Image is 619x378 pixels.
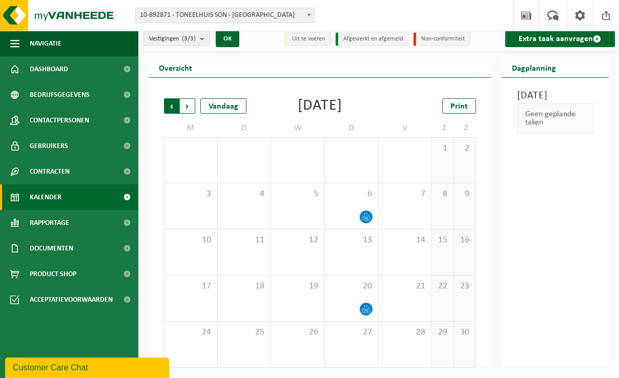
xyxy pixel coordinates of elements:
iframe: chat widget [5,355,171,378]
div: [DATE] [298,98,342,114]
span: 21 [384,281,427,292]
button: OK [216,31,239,47]
span: Navigatie [30,31,61,56]
td: M [164,119,218,137]
span: Volgende [180,98,195,114]
span: Vorige [164,98,179,114]
span: 2 [459,143,470,154]
span: 24 [170,327,212,338]
h2: Dagplanning [502,57,566,77]
span: 29 [437,327,448,338]
span: Dashboard [30,56,68,82]
span: 13 [330,235,373,246]
td: Z [454,119,476,137]
span: 14 [384,235,427,246]
td: D [325,119,379,137]
span: 28 [384,327,427,338]
li: Non-conformiteit [414,32,470,46]
span: 6 [330,188,373,200]
span: Print [450,102,468,111]
h3: [DATE] [517,88,594,103]
span: 26 [276,327,319,338]
span: Contactpersonen [30,108,89,133]
count: (3/3) [182,35,196,42]
span: Vestigingen [149,31,196,47]
a: Print [442,98,476,114]
span: 23 [459,281,470,292]
span: Gebruikers [30,133,68,159]
a: Extra taak aanvragen [505,31,615,47]
h2: Overzicht [149,57,202,77]
button: Vestigingen(3/3) [143,31,210,46]
span: 9 [459,188,470,200]
td: Z [432,119,454,137]
span: 17 [170,281,212,292]
span: 15 [437,235,448,246]
span: 4 [223,188,266,200]
td: D [218,119,272,137]
span: Contracten [30,159,70,184]
td: V [379,119,432,137]
span: 10 [170,235,212,246]
td: W [271,119,325,137]
span: 30 [459,327,470,338]
span: 7 [384,188,427,200]
span: 12 [276,235,319,246]
span: 25 [223,327,266,338]
span: 8 [437,188,448,200]
span: Rapportage [30,210,69,236]
span: 5 [276,188,319,200]
span: 11 [223,235,266,246]
span: Kalender [30,184,61,210]
span: 1 [437,143,448,154]
span: Acceptatievoorwaarden [30,287,113,312]
div: Geen geplande taken [517,103,594,133]
span: 18 [223,281,266,292]
span: 16 [459,235,470,246]
span: 22 [437,281,448,292]
span: 10-892871 - TONEELHUIS SON - ANTWERPEN [135,8,315,23]
span: Documenten [30,236,73,261]
span: 3 [170,188,212,200]
span: 27 [330,327,373,338]
span: 10-892871 - TONEELHUIS SON - ANTWERPEN [136,8,314,23]
div: Vandaag [200,98,246,114]
li: Afgewerkt en afgemeld [336,32,408,46]
li: Uit te voeren [284,32,331,46]
span: Bedrijfsgegevens [30,82,90,108]
span: 20 [330,281,373,292]
span: Product Shop [30,261,76,287]
span: 19 [276,281,319,292]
